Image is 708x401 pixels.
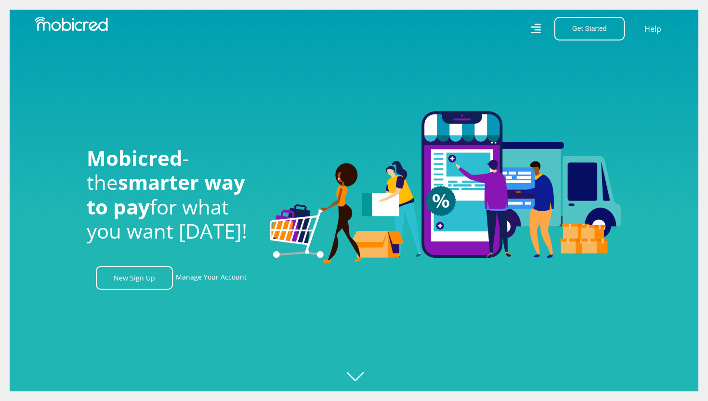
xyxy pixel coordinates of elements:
[87,168,245,220] span: smarter way to pay
[176,266,247,290] a: Manage Your Account
[35,17,108,31] img: Mobicred
[96,266,173,290] a: New Sign Up
[644,23,662,35] a: Help
[554,17,625,40] button: Get Started
[270,111,621,264] img: Welcome to Mobicred
[87,144,183,172] span: Mobicred
[87,146,255,243] h1: - the for what you want [DATE]!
